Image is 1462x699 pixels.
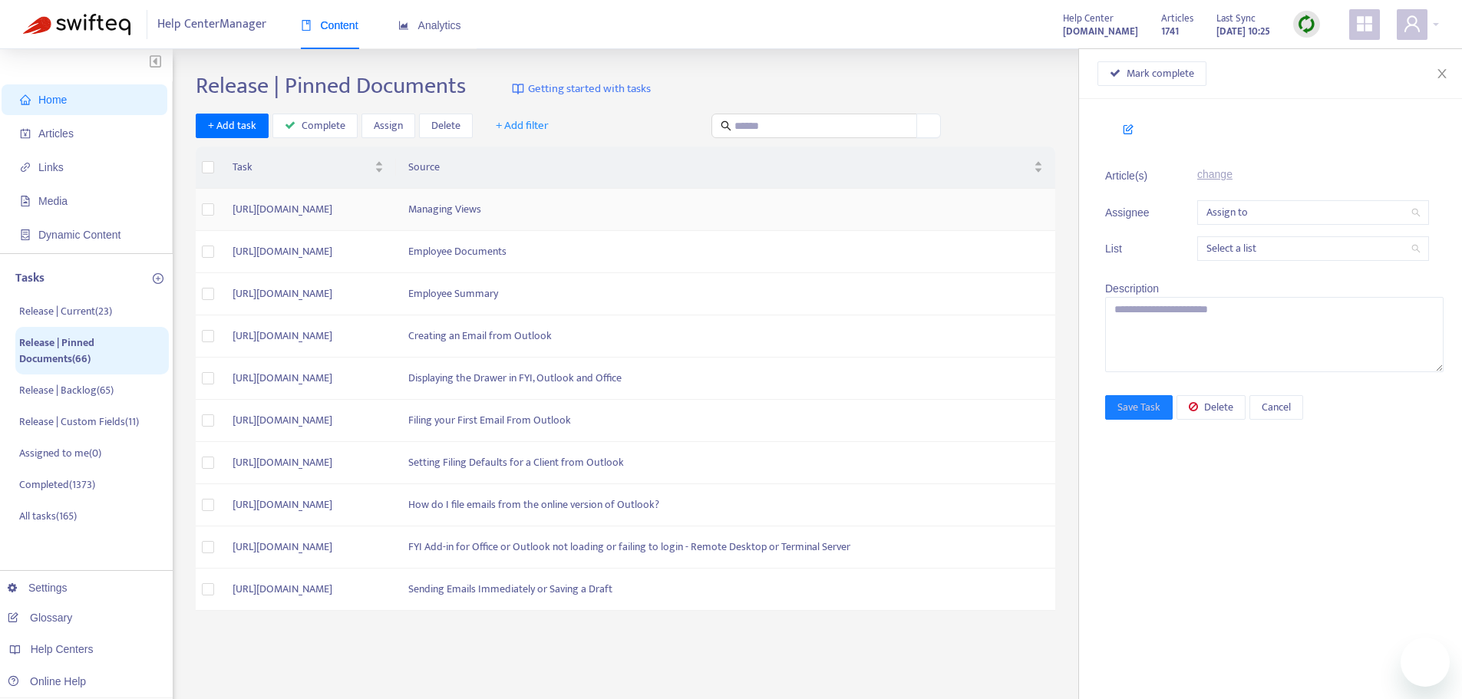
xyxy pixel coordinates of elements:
[396,442,1055,484] td: Setting Filing Defaults for a Client from Outlook
[8,582,68,594] a: Settings
[301,20,312,31] span: book
[1249,395,1303,420] button: Cancel
[220,273,396,315] td: [URL][DOMAIN_NAME]
[721,120,731,131] span: search
[396,358,1055,400] td: Displaying the Drawer in FYI, Outlook and Office
[20,229,31,240] span: container
[396,273,1055,315] td: Employee Summary
[396,147,1055,189] th: Source
[1105,167,1159,184] span: Article(s)
[233,159,371,176] span: Task
[396,484,1055,526] td: How do I file emails from the online version of Outlook?
[19,508,77,524] p: All tasks ( 165 )
[220,442,396,484] td: [URL][DOMAIN_NAME]
[1105,282,1159,295] span: Description
[496,117,549,135] span: + Add filter
[1262,399,1291,416] span: Cancel
[1204,399,1233,416] span: Delete
[396,189,1055,231] td: Managing Views
[19,445,101,461] p: Assigned to me ( 0 )
[396,400,1055,442] td: Filing your First Email From Outlook
[1216,23,1270,40] strong: [DATE] 10:25
[196,114,269,138] button: + Add task
[1105,204,1159,221] span: Assignee
[38,229,120,241] span: Dynamic Content
[374,117,403,134] span: Assign
[1161,23,1179,40] strong: 1741
[1355,15,1374,33] span: appstore
[38,161,64,173] span: Links
[20,128,31,139] span: account-book
[157,10,266,39] span: Help Center Manager
[396,231,1055,273] td: Employee Documents
[220,147,396,189] th: Task
[20,196,31,206] span: file-image
[220,358,396,400] td: [URL][DOMAIN_NAME]
[1297,15,1316,34] img: sync.dc5367851b00ba804db3.png
[398,20,409,31] span: area-chart
[1177,395,1246,420] button: Delete
[1436,68,1448,80] span: close
[220,526,396,569] td: [URL][DOMAIN_NAME]
[31,643,94,655] span: Help Centers
[419,114,473,138] button: Delete
[19,414,139,430] p: Release | Custom Fields ( 11 )
[8,675,86,687] a: Online Help
[196,72,466,100] h2: Release | Pinned Documents
[8,612,72,624] a: Glossary
[1161,10,1193,27] span: Articles
[220,231,396,273] td: [URL][DOMAIN_NAME]
[1063,22,1138,40] a: [DOMAIN_NAME]
[38,195,68,207] span: Media
[1097,61,1206,86] button: Mark complete
[220,189,396,231] td: [URL][DOMAIN_NAME]
[38,127,74,140] span: Articles
[398,19,461,31] span: Analytics
[1063,10,1114,27] span: Help Center
[15,269,45,288] p: Tasks
[38,94,67,106] span: Home
[1127,65,1194,82] span: Mark complete
[19,303,112,319] p: Release | Current ( 23 )
[1431,67,1453,81] button: Close
[512,72,651,106] a: Getting started with tasks
[220,315,396,358] td: [URL][DOMAIN_NAME]
[19,382,114,398] p: Release | Backlog ( 65 )
[1411,208,1421,217] span: search
[512,83,524,95] img: image-link
[1403,15,1421,33] span: user
[1411,244,1421,253] span: search
[1216,10,1256,27] span: Last Sync
[20,94,31,105] span: home
[272,114,358,138] button: Complete
[23,14,130,35] img: Swifteq
[1105,240,1159,257] span: List
[528,81,651,98] span: Getting started with tasks
[408,159,1031,176] span: Source
[301,19,358,31] span: Content
[19,335,165,367] p: Release | Pinned Documents ( 66 )
[220,484,396,526] td: [URL][DOMAIN_NAME]
[20,162,31,173] span: link
[396,569,1055,611] td: Sending Emails Immediately or Saving a Draft
[361,114,415,138] button: Assign
[1105,395,1173,420] button: Save Task
[396,315,1055,358] td: Creating an Email from Outlook
[208,117,256,134] span: + Add task
[1197,168,1233,180] a: change
[1401,638,1450,687] iframe: Button to launch messaging window
[220,569,396,611] td: [URL][DOMAIN_NAME]
[302,117,345,134] span: Complete
[484,114,560,138] button: + Add filter
[396,526,1055,569] td: FYI Add-in for Office or Outlook not loading or failing to login - Remote Desktop or Terminal Server
[19,476,95,493] p: Completed ( 1373 )
[1063,23,1138,40] strong: [DOMAIN_NAME]
[431,117,460,134] span: Delete
[153,273,163,284] span: plus-circle
[220,400,396,442] td: [URL][DOMAIN_NAME]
